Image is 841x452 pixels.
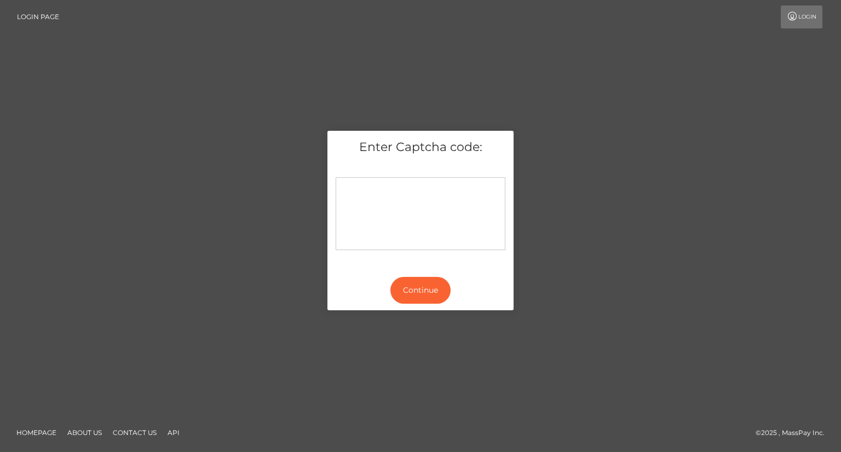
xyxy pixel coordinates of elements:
[336,139,505,156] h5: Enter Captcha code:
[163,424,184,441] a: API
[336,177,505,250] div: Captcha widget loading...
[781,5,822,28] a: Login
[63,424,106,441] a: About Us
[756,427,833,439] div: © 2025 , MassPay Inc.
[17,5,59,28] a: Login Page
[108,424,161,441] a: Contact Us
[390,277,451,304] button: Continue
[12,424,61,441] a: Homepage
